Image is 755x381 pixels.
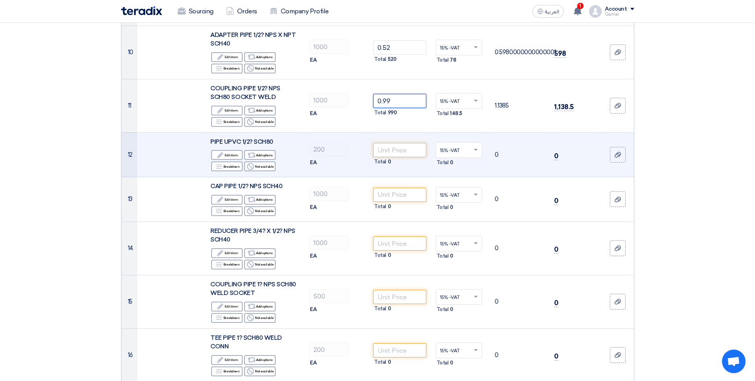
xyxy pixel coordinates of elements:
[436,187,482,203] ng-select: VAT
[263,3,335,20] a: Company Profile
[388,158,391,166] span: 0
[310,159,317,167] span: EA
[388,358,391,366] span: 0
[436,142,482,158] ng-select: VAT
[374,55,386,63] span: Total
[211,313,243,323] div: Breakdown
[605,12,634,16] div: Qamar
[589,5,602,18] img: profile_test.png
[373,236,426,251] input: Unit Price
[211,117,243,127] div: Breakdown
[450,359,453,367] span: 0
[436,110,449,117] span: Total
[211,248,243,258] div: Edit item
[373,143,426,157] input: Unit Price
[388,55,397,63] span: 520
[374,251,386,259] span: Total
[309,40,348,54] input: RFQ_STEP1.ITEMS.2.AMOUNT_TITLE
[211,106,243,115] div: Edit item
[488,222,548,275] td: 0
[450,306,453,313] span: 0
[310,56,317,64] span: EA
[545,9,559,15] span: العربية
[554,103,574,111] span: 1,138.5
[244,106,276,115] div: Add options
[309,142,348,156] input: RFQ_STEP1.ITEMS.2.AMOUNT_TITLE
[211,260,243,269] div: Breakdown
[488,26,548,79] td: 0.5980000000000001
[436,343,482,358] ng-select: VAT
[436,252,449,260] span: Total
[436,359,449,367] span: Total
[211,366,243,376] div: Breakdown
[722,350,746,373] a: Open chat
[211,355,243,365] div: Edit item
[436,93,482,109] ng-select: VAT
[374,109,386,117] span: Total
[388,251,391,259] span: 0
[388,109,397,117] span: 990
[171,3,220,20] a: Sourcing
[374,158,386,166] span: Total
[122,26,137,79] td: 10
[554,245,558,254] span: 0
[211,161,243,171] div: Breakdown
[122,79,137,132] td: 11
[244,302,276,311] div: Add options
[450,110,462,117] span: 148.5
[554,197,558,205] span: 0
[244,355,276,365] div: Add options
[605,6,627,13] div: Account
[388,203,391,211] span: 0
[310,306,317,313] span: EA
[309,236,348,250] input: RFQ_STEP1.ITEMS.2.AMOUNT_TITLE
[309,93,348,107] input: RFQ_STEP1.ITEMS.2.AMOUNT_TITLE
[210,31,296,48] span: ADAPTER PIPE 1/2? NPS X NPT SCH40
[244,248,276,258] div: Add options
[488,79,548,132] td: 1.1385
[577,3,584,9] span: 1
[244,64,276,73] div: Not available
[310,359,317,367] span: EA
[374,358,386,366] span: Total
[373,188,426,202] input: Unit Price
[532,5,564,18] button: العربية
[211,52,243,62] div: Edit item
[450,56,456,64] span: 78
[122,222,137,275] td: 14
[436,306,449,313] span: Total
[309,343,348,357] input: RFQ_STEP1.ITEMS.2.AMOUNT_TITLE
[211,206,243,216] div: Breakdown
[373,290,426,304] input: Unit Price
[210,281,296,297] span: COUPLING PIPE 1? NPS SCH80 WELD SOCKET
[450,203,453,211] span: 0
[121,6,162,15] img: Teradix logo
[436,56,449,64] span: Total
[122,177,137,222] td: 13
[488,177,548,222] td: 0
[210,85,280,101] span: COUPLING PIPE 1/2? NPS SCH80 SOCKET WELD
[436,289,482,305] ng-select: VAT
[374,305,386,313] span: Total
[450,159,453,167] span: 0
[210,183,282,190] span: CAP PIPE 1/2? NPS SCH40
[374,203,386,211] span: Total
[122,132,137,177] td: 12
[244,313,276,323] div: Not available
[488,275,548,328] td: 0
[373,40,426,55] input: Unit Price
[244,161,276,171] div: Not available
[554,352,558,361] span: 0
[309,187,348,201] input: RFQ_STEP1.ITEMS.2.AMOUNT_TITLE
[373,343,426,357] input: Unit Price
[450,252,453,260] span: 0
[210,227,295,244] span: REDUCER PIPE 3/4? X 1/2? NPS SCH40
[310,203,317,211] span: EA
[436,203,449,211] span: Total
[554,49,566,58] span: 598
[211,150,243,160] div: Edit item
[310,252,317,260] span: EA
[388,305,391,313] span: 0
[211,302,243,311] div: Edit item
[211,195,243,205] div: Edit item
